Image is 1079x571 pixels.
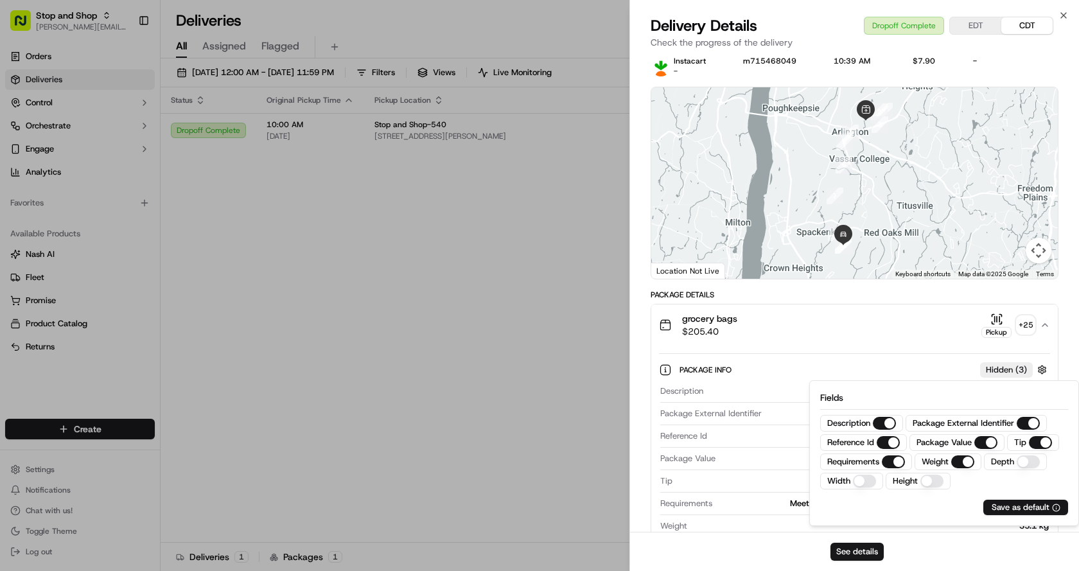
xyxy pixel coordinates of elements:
div: 8 [823,219,850,246]
a: Terms (opens in new tab) [1036,270,1054,277]
span: $205.40 [682,325,737,338]
div: $9.63 [678,475,1049,487]
button: m715468049 [743,56,796,66]
div: 35.1 kg [692,520,1049,532]
div: 2 [866,98,893,125]
span: Package Info [680,365,734,375]
div: 5 [831,128,858,155]
div: 1 [871,98,898,125]
div: $205.40 [721,453,1049,464]
button: Save as default [992,502,1060,513]
span: Reference Id [660,430,707,442]
label: Tip [1014,437,1026,448]
div: 4 [837,119,864,146]
div: grocery bags$205.40Pickup+25 [651,346,1058,555]
button: Hidden (3) [980,362,1050,378]
span: - [674,66,678,76]
div: 3 [866,111,893,138]
label: Package Value [917,437,972,448]
div: Package Details [651,290,1058,300]
p: Check the progress of the delivery [651,36,1058,49]
label: Height [893,475,918,487]
button: CDT [1001,17,1053,34]
div: $7.90 [913,56,952,66]
div: 23 [712,430,1049,442]
span: Delivery Details [651,15,757,36]
a: 💻API Documentation [103,181,211,204]
div: Meet on Delivery, Barcode Scan on Dropoff, Barcode Scan on Pickup [717,498,1049,509]
div: - [973,56,1021,66]
label: Depth [991,456,1014,468]
button: Keyboard shortcuts [895,270,951,279]
span: Package Value [660,453,715,464]
p: Fields [820,391,1068,404]
button: See details [830,543,884,561]
button: Save as default [983,500,1068,515]
button: grocery bags$205.40Pickup+25 [651,304,1058,346]
label: Weight [922,456,949,468]
img: Google [654,262,697,279]
span: Description [660,385,703,397]
div: 📗 [13,188,23,198]
label: Requirements [827,456,879,468]
img: 1736555255976-a54dd68f-1ca7-489b-9aae-adbdc363a1c4 [13,123,36,146]
p: Welcome 👋 [13,51,234,72]
label: Package External Identifier [913,417,1014,429]
a: Powered byPylon [91,217,155,227]
span: Knowledge Base [26,186,98,199]
span: grocery bags [682,312,737,325]
div: We're available if you need us! [44,136,162,146]
span: Requirements [660,498,712,509]
input: Got a question? Start typing here... [33,83,231,96]
span: Tip [660,475,672,487]
span: Pylon [128,218,155,227]
span: Hidden ( 3 ) [986,364,1027,376]
div: grocery bags [708,385,1049,397]
button: Pickup [981,313,1012,338]
span: API Documentation [121,186,206,199]
span: Package External Identifier [660,408,762,419]
span: Map data ©2025 Google [958,270,1028,277]
button: Map camera controls [1026,238,1051,263]
div: 10:39 AM [834,56,892,66]
div: + 25 [1017,316,1035,334]
button: Start new chat [218,127,234,142]
div: 6 [830,152,857,179]
label: Width [827,475,850,487]
div: Location Not Live [651,263,725,279]
img: profile_instacart_ahold_partner.png [651,56,671,76]
a: 📗Knowledge Base [8,181,103,204]
div: 7 [821,182,848,209]
span: Weight [660,520,687,532]
div: Start new chat [44,123,211,136]
p: Instacart [674,56,706,66]
label: Reference Id [827,437,874,448]
a: Open this area in Google Maps (opens a new window) [654,262,697,279]
img: Nash [13,13,39,39]
div: 💻 [109,188,119,198]
div: m715468049 [767,408,1049,419]
button: EDT [950,17,1001,34]
label: Description [827,417,870,429]
div: Pickup [981,327,1012,338]
button: Pickup+25 [981,313,1035,338]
